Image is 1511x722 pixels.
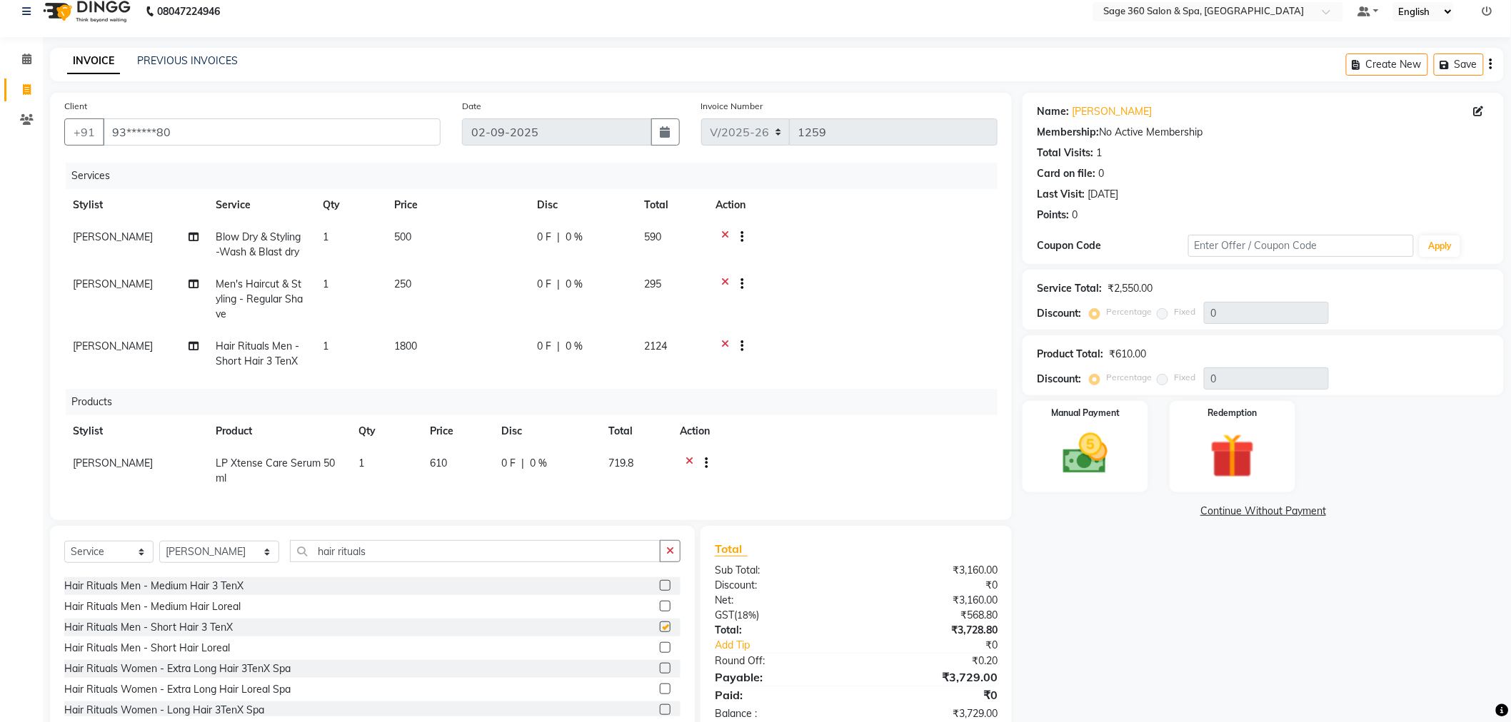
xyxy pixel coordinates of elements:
[394,340,417,352] span: 1800
[67,49,120,74] a: INVOICE
[856,686,1008,703] div: ₹0
[566,277,583,292] span: 0 %
[704,623,856,638] div: Total:
[608,457,633,469] span: 719.8
[64,599,241,614] div: Hair Rituals Men - Medium Hair Loreal
[704,686,856,703] div: Paid:
[430,457,447,469] span: 610
[882,638,1009,653] div: ₹0
[537,277,551,292] span: 0 F
[856,578,1008,593] div: ₹0
[701,100,763,113] label: Invoice Number
[530,456,547,471] span: 0 %
[715,609,734,621] span: GST
[1037,125,1490,140] div: No Active Membership
[501,456,516,471] span: 0 F
[1025,504,1501,519] a: Continue Without Payment
[66,389,1008,415] div: Products
[704,638,882,653] a: Add Tip
[1208,407,1258,420] label: Redemption
[73,230,153,243] span: [PERSON_NAME]
[704,608,856,623] div: ( )
[1037,208,1069,223] div: Points:
[566,230,583,245] span: 0 %
[323,230,328,243] span: 1
[350,415,421,447] th: Qty
[394,230,411,243] span: 500
[64,579,244,594] div: Hair Rituals Men - Medium Hair 3 TenX
[856,623,1008,638] div: ₹3,728.80
[521,456,524,471] span: |
[707,189,998,221] th: Action
[103,118,441,146] input: Search by Name/Mobile/Email/Code
[856,593,1008,608] div: ₹3,160.00
[1037,125,1099,140] div: Membership:
[856,563,1008,578] div: ₹3,160.00
[421,415,493,447] th: Price
[216,340,299,367] span: Hair Rituals Men - Short Hair 3 TenX
[1037,372,1081,387] div: Discount:
[1108,281,1153,296] div: ₹2,550.00
[600,415,671,447] th: Total
[704,578,856,593] div: Discount:
[1037,347,1103,362] div: Product Total:
[566,339,583,354] span: 0 %
[1098,166,1104,181] div: 0
[1346,54,1428,76] button: Create New
[1096,146,1102,161] div: 1
[73,278,153,290] span: [PERSON_NAME]
[1051,407,1120,420] label: Manual Payment
[856,706,1008,721] div: ₹3,729.00
[537,230,551,245] span: 0 F
[64,703,264,718] div: Hair Rituals Women - Long Hair 3TenX Spa
[64,118,104,146] button: +91
[137,54,238,67] a: PREVIOUS INVOICES
[737,609,756,621] span: 18%
[704,668,856,686] div: Payable:
[528,189,636,221] th: Disc
[1037,146,1093,161] div: Total Visits:
[64,620,233,635] div: Hair Rituals Men - Short Hair 3 TenX
[1109,347,1146,362] div: ₹610.00
[394,278,411,290] span: 250
[323,278,328,290] span: 1
[1037,238,1188,253] div: Coupon Code
[1072,104,1152,119] a: [PERSON_NAME]
[1072,208,1078,223] div: 0
[1088,187,1118,202] div: [DATE]
[636,189,707,221] th: Total
[704,563,856,578] div: Sub Total:
[644,230,661,243] span: 590
[386,189,528,221] th: Price
[216,278,303,320] span: Men's Haircut & Styling - Regular Shave
[704,654,856,668] div: Round Off:
[557,339,560,354] span: |
[462,100,481,113] label: Date
[1106,371,1152,384] label: Percentage
[73,340,153,352] span: [PERSON_NAME]
[1049,428,1122,479] img: _cash.svg
[66,163,1008,189] div: Services
[207,415,350,447] th: Product
[314,189,386,221] th: Qty
[704,706,856,721] div: Balance :
[856,608,1008,623] div: ₹568.80
[1037,306,1081,321] div: Discount:
[290,540,661,562] input: Search or Scan
[856,654,1008,668] div: ₹0.20
[1434,54,1484,76] button: Save
[1174,371,1195,384] label: Fixed
[1420,235,1460,257] button: Apply
[644,340,667,352] span: 2124
[1174,305,1195,318] label: Fixed
[207,189,314,221] th: Service
[64,189,207,221] th: Stylist
[1106,305,1152,318] label: Percentage
[715,541,748,556] span: Total
[1037,166,1095,181] div: Card on file:
[64,100,87,113] label: Client
[644,278,661,290] span: 295
[1037,281,1102,296] div: Service Total:
[1037,187,1085,202] div: Last Visit:
[856,668,1008,686] div: ₹3,729.00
